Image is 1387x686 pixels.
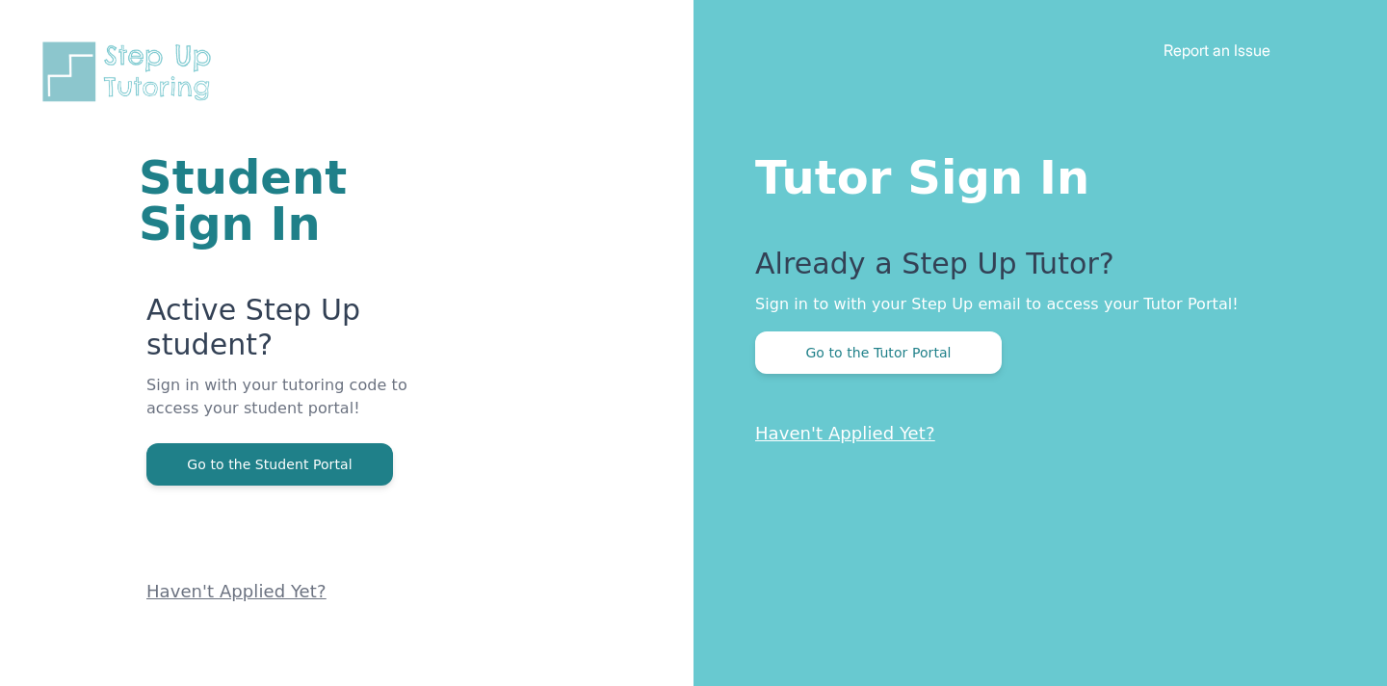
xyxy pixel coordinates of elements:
[1164,40,1270,60] a: Report an Issue
[146,293,462,374] p: Active Step Up student?
[755,247,1310,293] p: Already a Step Up Tutor?
[146,455,393,473] a: Go to the Student Portal
[39,39,223,105] img: Step Up Tutoring horizontal logo
[139,154,462,247] h1: Student Sign In
[146,374,462,443] p: Sign in with your tutoring code to access your student portal!
[755,293,1310,316] p: Sign in to with your Step Up email to access your Tutor Portal!
[146,581,327,601] a: Haven't Applied Yet?
[755,423,935,443] a: Haven't Applied Yet?
[755,146,1310,200] h1: Tutor Sign In
[755,343,1002,361] a: Go to the Tutor Portal
[146,443,393,486] button: Go to the Student Portal
[755,331,1002,374] button: Go to the Tutor Portal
